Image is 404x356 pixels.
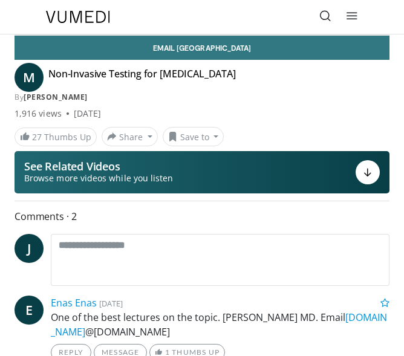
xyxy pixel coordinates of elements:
[15,234,44,263] a: J
[15,36,389,60] a: Email [GEOGRAPHIC_DATA]
[163,127,224,146] button: Save to
[51,311,387,338] a: [DOMAIN_NAME]
[15,296,44,325] a: E
[15,128,97,146] a: 27 Thumbs Up
[48,68,236,87] h4: Non-Invasive Testing for [MEDICAL_DATA]
[24,172,173,184] span: Browse more videos while you listen
[24,92,88,102] a: [PERSON_NAME]
[15,108,62,120] span: 1,916 views
[102,127,158,146] button: Share
[15,92,389,103] div: By
[99,298,123,309] small: [DATE]
[32,131,42,143] span: 27
[74,108,101,120] div: [DATE]
[15,63,44,92] a: M
[24,160,173,172] p: See Related Videos
[15,209,389,224] span: Comments 2
[51,310,389,339] p: One of the best lectures on the topic. [PERSON_NAME] MD. Email @[DOMAIN_NAME]
[46,11,110,23] img: VuMedi Logo
[15,151,389,193] button: See Related Videos Browse more videos while you listen
[51,296,97,309] a: Enas Enas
